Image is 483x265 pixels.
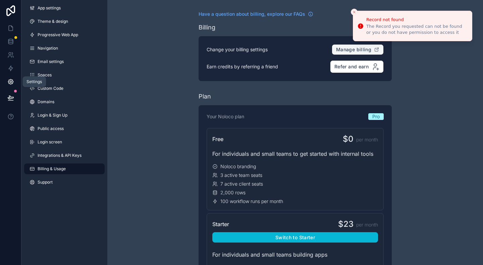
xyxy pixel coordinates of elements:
span: 100 workflow runs per month [220,198,283,205]
a: Login & Sign Up [24,110,105,121]
a: Support [24,177,105,188]
p: Earn credits by referring a friend [207,63,278,70]
span: Progressive Web App [38,32,78,38]
span: Billing & Usage [38,166,66,172]
span: Support [38,180,53,185]
span: Login & Sign Up [38,113,67,118]
span: Navigation [38,46,58,51]
span: Pro [372,113,380,120]
a: Custom Code [24,83,105,94]
a: App settings [24,3,105,13]
span: Free [212,135,223,143]
span: Login screen [38,139,62,145]
span: 7 active client seats [220,181,263,187]
div: For individuals and small teams to get started with internal tools [212,150,378,158]
span: Domains [38,99,54,105]
a: Billing & Usage [24,163,105,174]
span: Manage billing [336,47,371,53]
a: Progressive Web App [24,29,105,40]
p: Your Noloco plan [207,113,244,120]
button: Switch to Starter [212,232,378,243]
span: Integrations & API Keys [38,153,82,158]
span: $0 [343,134,354,144]
a: Login screen [24,137,105,147]
a: Have a question about billing, explore our FAQs [199,11,313,17]
span: Starter [212,220,229,228]
a: Email settings [24,56,105,67]
span: Public access [38,126,64,131]
span: Spaces [38,72,52,78]
span: per month [356,136,378,143]
span: Custom Code [38,86,63,91]
span: Noloco branding [220,163,256,170]
span: 2,000 rows [220,189,246,196]
a: Navigation [24,43,105,54]
span: $23 [338,219,354,229]
a: Theme & design [24,16,105,27]
div: For individuals and small teams building apps [212,251,378,259]
span: Email settings [38,59,64,64]
a: Public access [24,123,105,134]
p: Change your billing settings [207,46,268,53]
div: Settings [26,79,42,84]
a: Domains [24,96,105,107]
button: Manage billing [332,44,384,55]
span: 3 active team seats [220,172,262,179]
span: Theme & design [38,19,68,24]
button: Close toast [351,9,358,15]
a: Spaces [24,70,105,80]
span: Refer and earn [334,64,369,70]
button: Refer and earn [330,60,384,73]
div: Plan [199,92,211,101]
span: Have a question about billing, explore our FAQs [199,11,305,17]
div: Billing [199,23,215,32]
span: per month [356,221,378,228]
span: App settings [38,5,61,11]
a: Integrations & API Keys [24,150,105,161]
div: The Record you requested can not be found or you do not have permission to access it [366,23,467,36]
div: Record not found [366,16,467,23]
